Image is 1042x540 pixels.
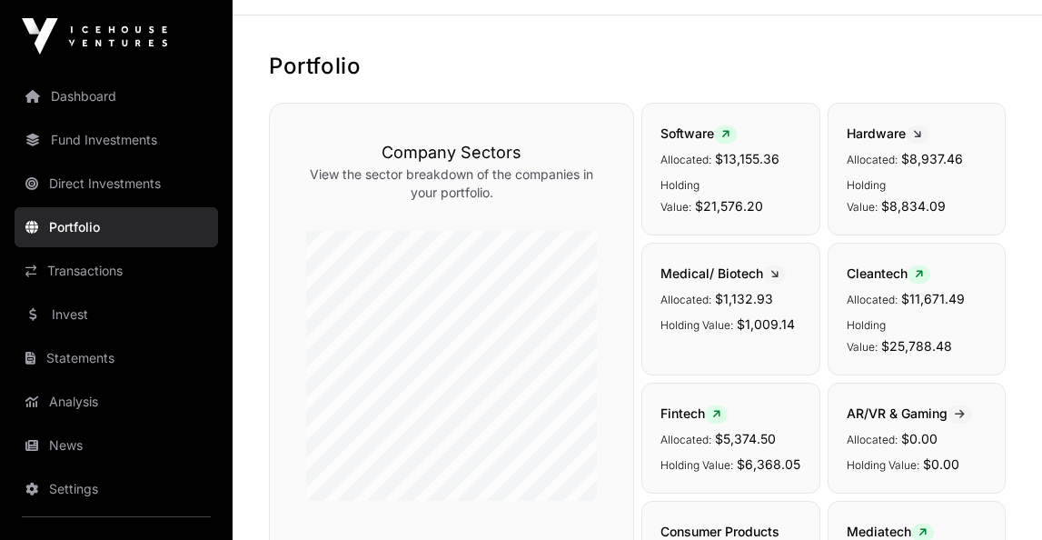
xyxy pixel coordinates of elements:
span: $0.00 [901,431,938,446]
a: Settings [15,469,218,509]
a: Invest [15,295,218,335]
p: View the sector breakdown of the companies in your portfolio. [306,165,597,202]
a: Direct Investments [15,164,218,204]
a: News [15,425,218,465]
a: Statements [15,338,218,378]
a: Transactions [15,251,218,291]
span: $11,671.49 [901,291,965,306]
iframe: Chat Widget [951,453,1042,540]
span: Software [660,125,737,141]
span: $0.00 [923,456,959,472]
span: Allocated: [847,293,898,306]
span: Holding Value: [660,318,733,332]
span: Allocated: [660,153,711,166]
a: Portfolio [15,207,218,247]
span: Hardware [847,125,928,141]
span: Cleantech [847,265,930,281]
span: Holding Value: [660,178,700,214]
span: Allocated: [660,433,711,446]
span: $8,937.46 [901,151,963,166]
span: Fintech [660,405,728,421]
a: Analysis [15,382,218,422]
span: Allocated: [847,433,898,446]
span: Holding Value: [660,458,733,472]
span: AR/VR & Gaming [847,405,972,421]
span: Mediatech [847,524,934,539]
span: $25,788.48 [881,338,952,354]
span: $13,155.36 [715,151,779,166]
a: Dashboard [15,76,218,116]
span: $1,132.93 [715,291,773,306]
span: Holding Value: [847,178,886,214]
span: Holding Value: [847,318,886,354]
span: $5,374.50 [715,431,776,446]
span: Holding Value: [847,458,919,472]
span: Allocated: [847,153,898,166]
h3: Company Sectors [306,140,597,165]
span: $21,576.20 [695,198,763,214]
span: $6,368.05 [737,456,800,472]
a: Fund Investments [15,120,218,160]
span: $8,834.09 [881,198,946,214]
span: $1,009.14 [737,316,795,332]
span: Medical/ Biotech [660,265,786,281]
img: Icehouse Ventures Logo [22,18,167,55]
h1: Portfolio [269,52,1006,81]
span: Allocated: [660,293,711,306]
